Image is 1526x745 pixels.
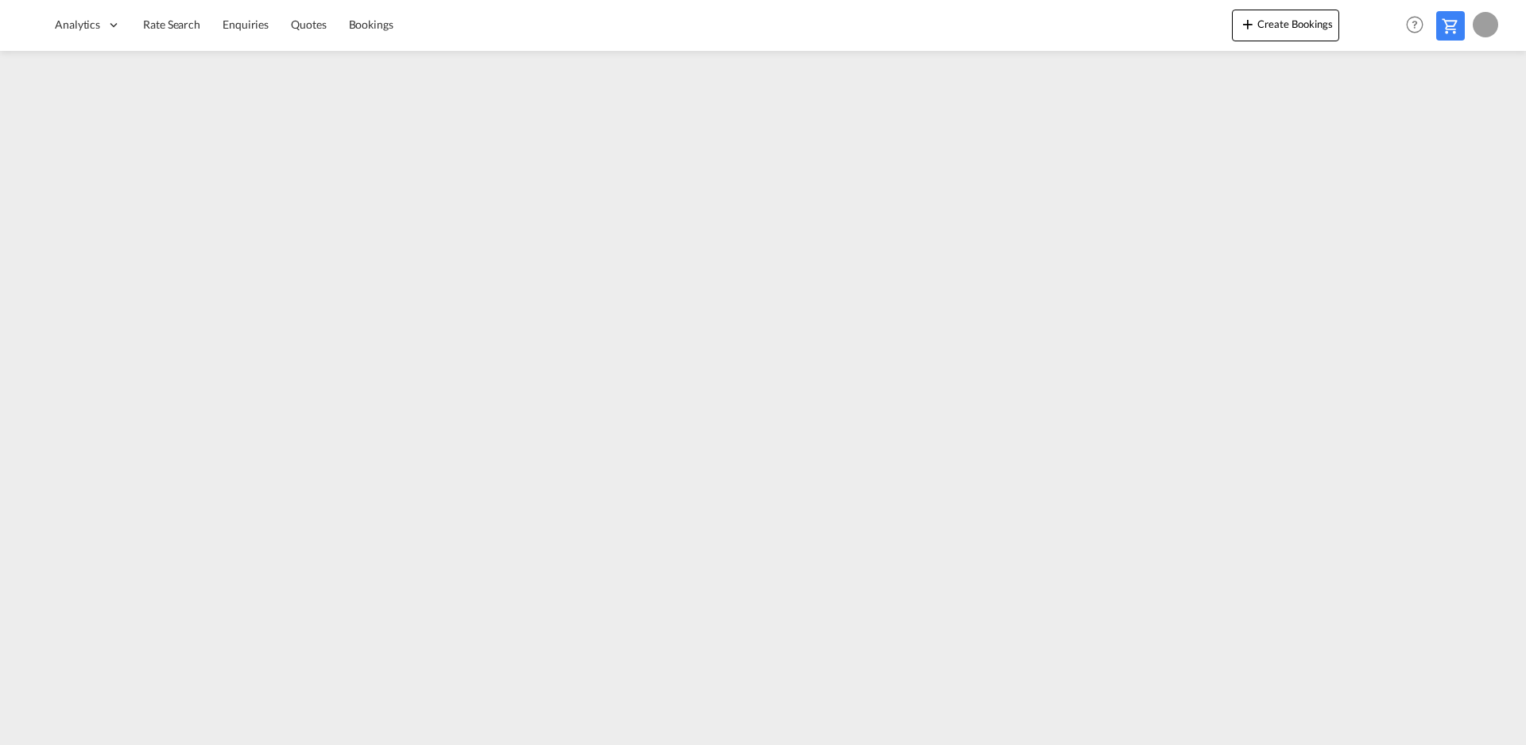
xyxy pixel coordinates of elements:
span: Quotes [291,17,326,31]
div: Help [1401,11,1436,40]
span: Rate Search [143,17,200,31]
span: Help [1401,11,1428,38]
span: Analytics [55,17,100,33]
span: Enquiries [223,17,269,31]
button: icon-plus 400-fgCreate Bookings [1232,10,1339,41]
md-icon: icon-plus 400-fg [1238,14,1257,33]
span: Bookings [349,17,393,31]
